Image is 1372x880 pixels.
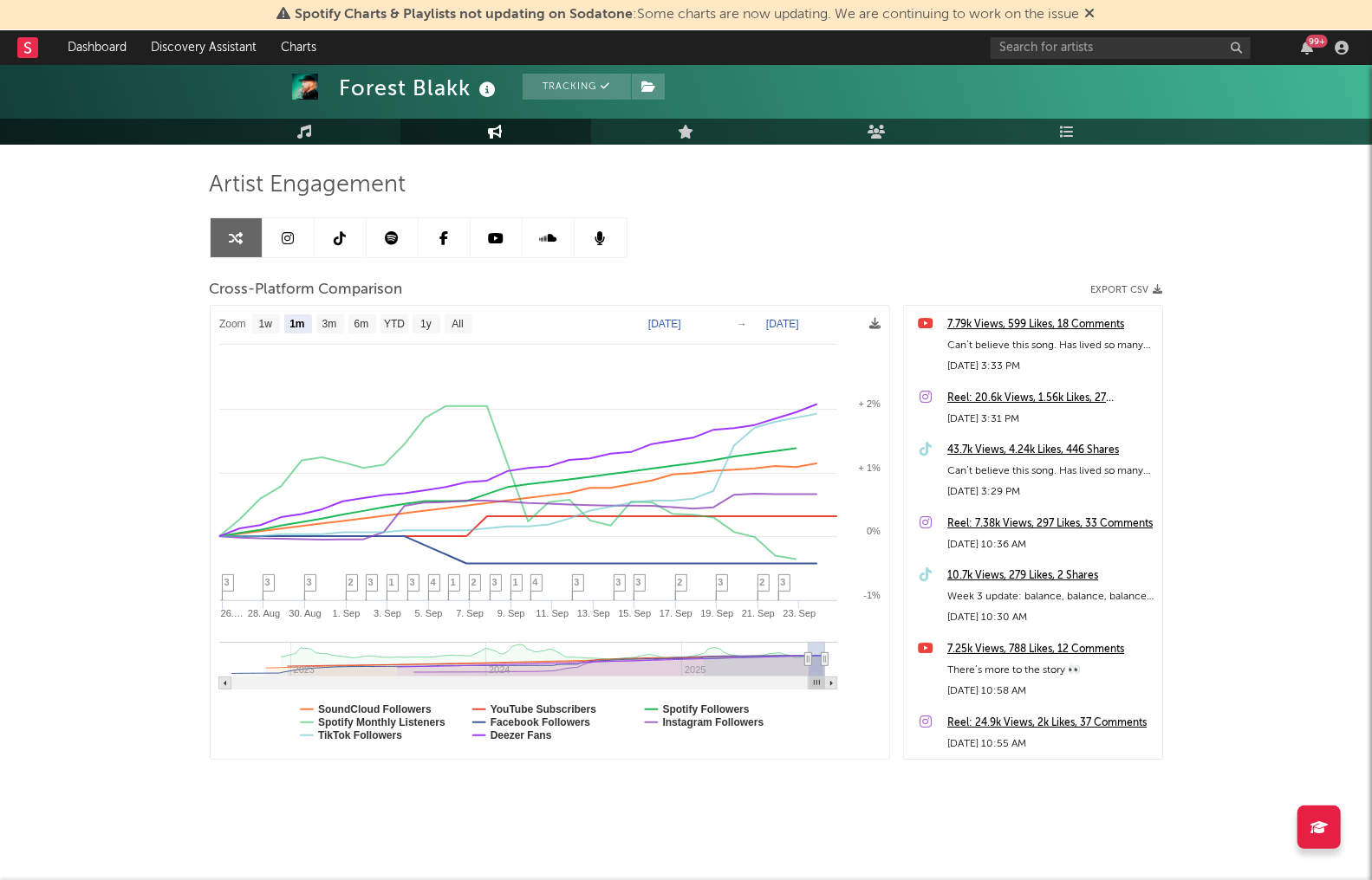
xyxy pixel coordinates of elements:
[307,577,312,587] span: 3
[947,335,1154,356] div: Can’t believe this song. Has lived so many lives. Reminds me music waits. It finds the right time.
[420,319,432,331] text: 1y
[451,577,456,587] span: 1
[659,608,692,618] text: 17. Sep
[490,703,596,715] text: YouTube Subscribers
[700,608,733,618] text: 19. Sep
[575,577,580,587] span: 3
[490,716,590,728] text: Facebook Followers
[340,74,501,102] div: Forest Blakk
[947,660,1154,681] div: There’s more to the story 👀
[139,30,269,65] a: Discovery Assistant
[1085,8,1096,22] span: Dismiss
[247,608,279,618] text: 28. Aug
[289,608,321,618] text: 30. Aug
[1306,35,1328,48] div: 99 +
[1091,285,1163,295] button: Export CSV
[867,526,881,536] text: 0%
[490,729,551,741] text: Deezer Fans
[947,482,1154,502] div: [DATE] 3:29 PM
[781,577,786,587] span: 3
[766,318,799,330] text: [DATE]
[947,461,1154,482] div: Can’t believe this song. Has lived so many lives. Reminds me music waits. It finds the right time...
[289,319,304,331] text: 1m
[662,716,764,728] text: Instagram Followers
[258,319,272,331] text: 1w
[947,734,1154,754] div: [DATE] 10:55 AM
[224,577,230,587] span: 3
[576,608,609,618] text: 13. Sep
[219,319,246,331] text: Zoom
[513,577,518,587] span: 1
[719,577,724,587] span: 3
[947,586,1154,607] div: Week 3 update: balance, balance, balance! That’s really what I’m trying to figure out this week. ...
[55,30,139,65] a: Dashboard
[616,577,621,587] span: 3
[618,608,651,618] text: 15. Sep
[947,713,1154,734] a: Reel: 24.9k Views, 2k Likes, 37 Comments
[220,608,243,618] text: 26.…
[783,608,816,618] text: 23. Sep
[536,608,569,618] text: 11. Sep
[318,729,402,741] text: TikTok Followers
[947,566,1154,586] a: 10.7k Views, 279 Likes, 2 Shares
[265,577,270,587] span: 3
[947,534,1154,555] div: [DATE] 10:36 AM
[471,577,477,587] span: 2
[648,318,681,330] text: [DATE]
[523,74,631,100] button: Tracking
[741,608,774,618] text: 21. Sep
[947,409,1154,430] div: [DATE] 3:31 PM
[636,577,641,587] span: 3
[737,318,747,330] text: →
[456,608,484,618] text: 7. Sep
[374,608,401,618] text: 3. Sep
[991,37,1251,59] input: Search for artists
[452,319,463,331] text: All
[383,319,404,331] text: YTD
[863,590,881,600] text: -1%
[318,716,445,728] text: Spotify Monthly Listeners
[678,577,683,587] span: 2
[1301,41,1313,55] button: 99+
[354,319,368,331] text: 6m
[492,577,497,587] span: 3
[947,356,1154,377] div: [DATE] 3:33 PM
[947,388,1154,409] a: Reel: 20.6k Views, 1.56k Likes, 27 Comments
[296,8,1080,22] span: : Some charts are now updating. We are continuing to work on the issue
[858,463,881,473] text: + 1%
[368,577,374,587] span: 3
[662,703,749,715] text: Spotify Followers
[947,681,1154,702] div: [DATE] 10:58 AM
[348,577,354,587] span: 2
[947,514,1154,534] a: Reel: 7.38k Views, 297 Likes, 33 Comments
[947,440,1154,461] a: 43.7k Views, 4.24k Likes, 446 Shares
[410,577,415,587] span: 3
[947,639,1154,660] a: 7.25k Views, 788 Likes, 12 Comments
[533,577,538,587] span: 4
[318,703,432,715] text: SoundCloud Followers
[389,577,394,587] span: 1
[858,398,881,409] text: + 2%
[947,314,1154,335] a: 7.79k Views, 599 Likes, 18 Comments
[332,608,360,618] text: 1. Sep
[210,175,406,196] span: Artist Engagement
[431,577,436,587] span: 4
[760,577,765,587] span: 2
[322,319,336,331] text: 3m
[269,30,328,65] a: Charts
[947,607,1154,628] div: [DATE] 10:30 AM
[296,8,634,22] span: Spotify Charts & Playlists not updating on Sodatone
[210,280,403,301] span: Cross-Platform Comparison
[414,608,442,618] text: 5. Sep
[497,608,524,618] text: 9. Sep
